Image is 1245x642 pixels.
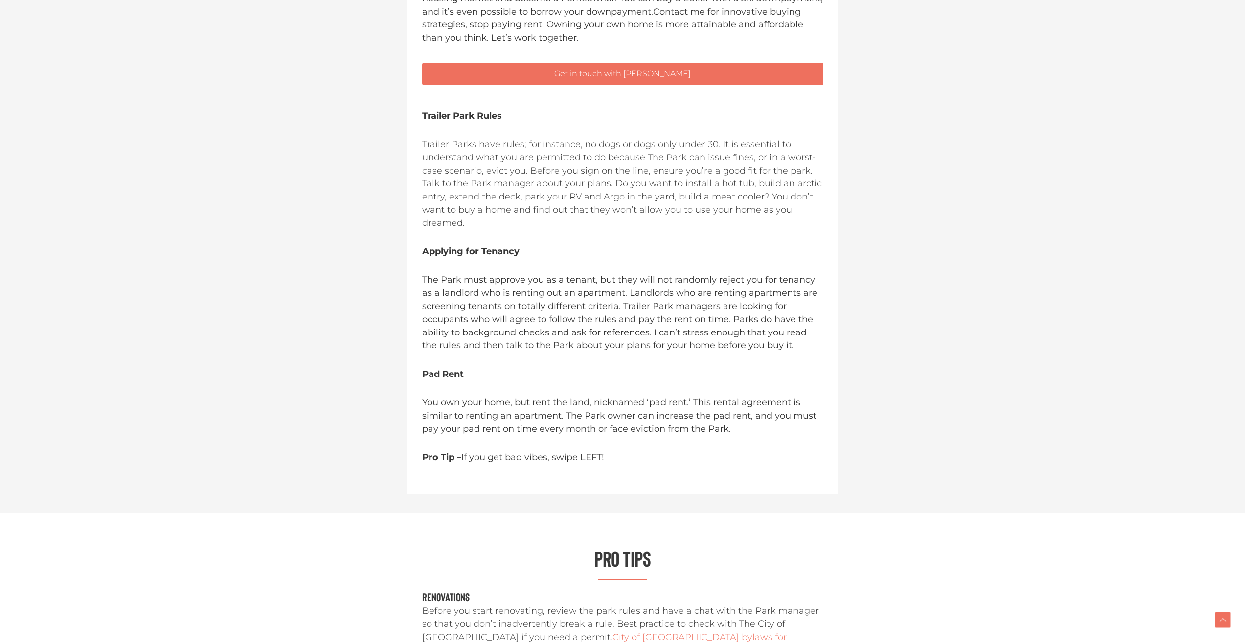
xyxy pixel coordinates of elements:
[422,111,502,121] b: Trailer Park Rules
[422,274,817,351] span: The Park must approve you as a tenant, but they will not randomly reject you for tenancy as a lan...
[422,590,470,604] span: Renovations
[554,70,691,78] span: Get in touch with [PERSON_NAME]
[422,63,823,85] a: Get in touch with [PERSON_NAME]
[422,452,604,463] b: Pro Tip –
[422,548,823,569] h2: Pro Tips
[422,369,464,379] b: Pad Rent
[422,6,803,44] span: Contact me for innovative buying strategies, stop paying rent. Owning your own home is more attai...
[422,138,823,230] p: Trailer Parks have rules; for instance, no dogs or dogs only under 30. It is essential to underst...
[422,246,520,257] b: Applying for Tenancy
[422,397,816,434] span: You own your home, but rent the land, nicknamed ‘pad rent.’ This rental agreement is similar to r...
[461,452,604,463] span: If you get bad vibes, swipe LEFT!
